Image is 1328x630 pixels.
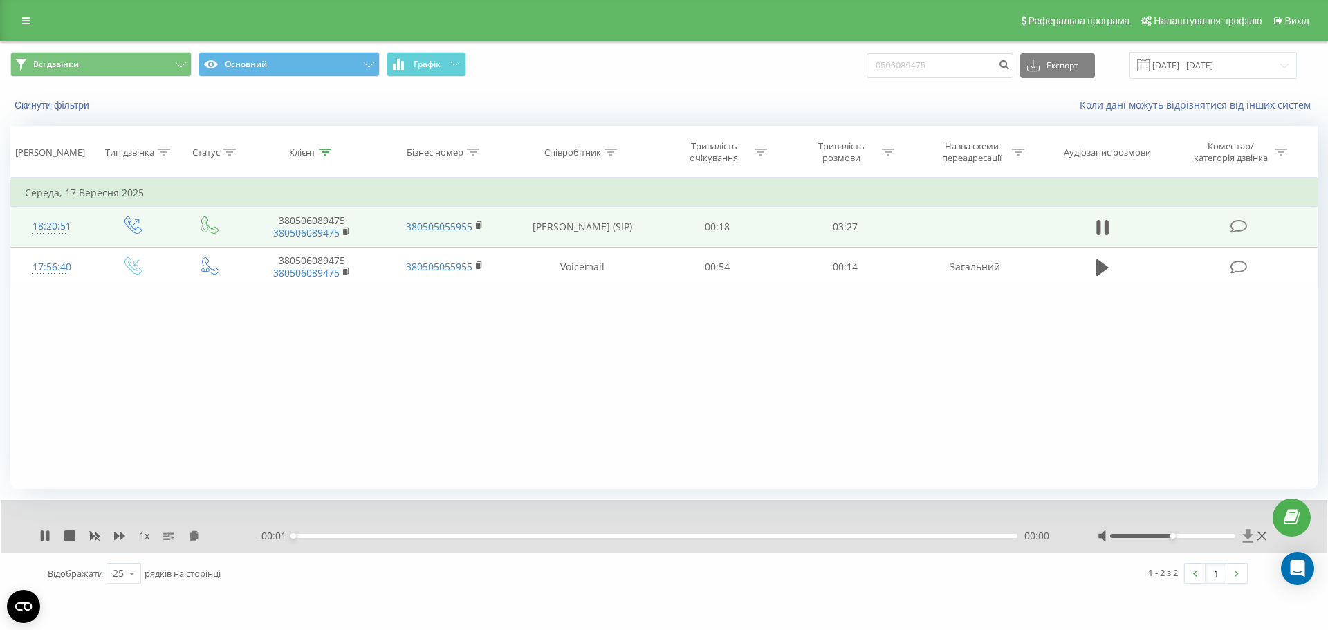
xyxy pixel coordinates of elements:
[1148,566,1178,580] div: 1 - 2 з 2
[1206,564,1226,583] a: 1
[1285,15,1309,26] span: Вихід
[11,179,1318,207] td: Середа, 17 Вересня 2025
[406,220,472,233] a: 380505055955
[246,247,378,287] td: 380506089475
[1029,15,1130,26] span: Реферальна програма
[654,207,781,247] td: 00:18
[781,247,908,287] td: 00:14
[1154,15,1262,26] span: Налаштування профілю
[113,566,124,580] div: 25
[145,567,221,580] span: рядків на сторінці
[105,147,154,158] div: Тип дзвінка
[1170,533,1175,539] div: Accessibility label
[258,529,293,543] span: - 00:01
[7,590,40,623] button: Open CMP widget
[867,53,1013,78] input: Пошук за номером
[289,147,315,158] div: Клієнт
[909,247,1042,287] td: Загальний
[406,260,472,273] a: 380505055955
[407,147,463,158] div: Бізнес номер
[510,207,654,247] td: [PERSON_NAME] (SIP)
[10,99,96,111] button: Скинути фільтри
[1080,98,1318,111] a: Коли дані можуть відрізнятися вiд інших систем
[1064,147,1151,158] div: Аудіозапис розмови
[25,254,79,281] div: 17:56:40
[1024,529,1049,543] span: 00:00
[677,140,751,164] div: Тривалість очікування
[387,52,466,77] button: Графік
[273,266,340,279] a: 380506089475
[25,213,79,240] div: 18:20:51
[15,147,85,158] div: [PERSON_NAME]
[781,207,908,247] td: 03:27
[804,140,878,164] div: Тривалість розмови
[192,147,220,158] div: Статус
[934,140,1008,164] div: Назва схеми переадресації
[1020,53,1095,78] button: Експорт
[273,226,340,239] a: 380506089475
[510,247,654,287] td: Voicemail
[290,533,296,539] div: Accessibility label
[1190,140,1271,164] div: Коментар/категорія дзвінка
[544,147,601,158] div: Співробітник
[33,59,79,70] span: Всі дзвінки
[1281,552,1314,585] div: Open Intercom Messenger
[139,529,149,543] span: 1 x
[414,59,441,69] span: Графік
[246,207,378,247] td: 380506089475
[199,52,380,77] button: Основний
[48,567,103,580] span: Відображати
[10,52,192,77] button: Всі дзвінки
[654,247,781,287] td: 00:54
